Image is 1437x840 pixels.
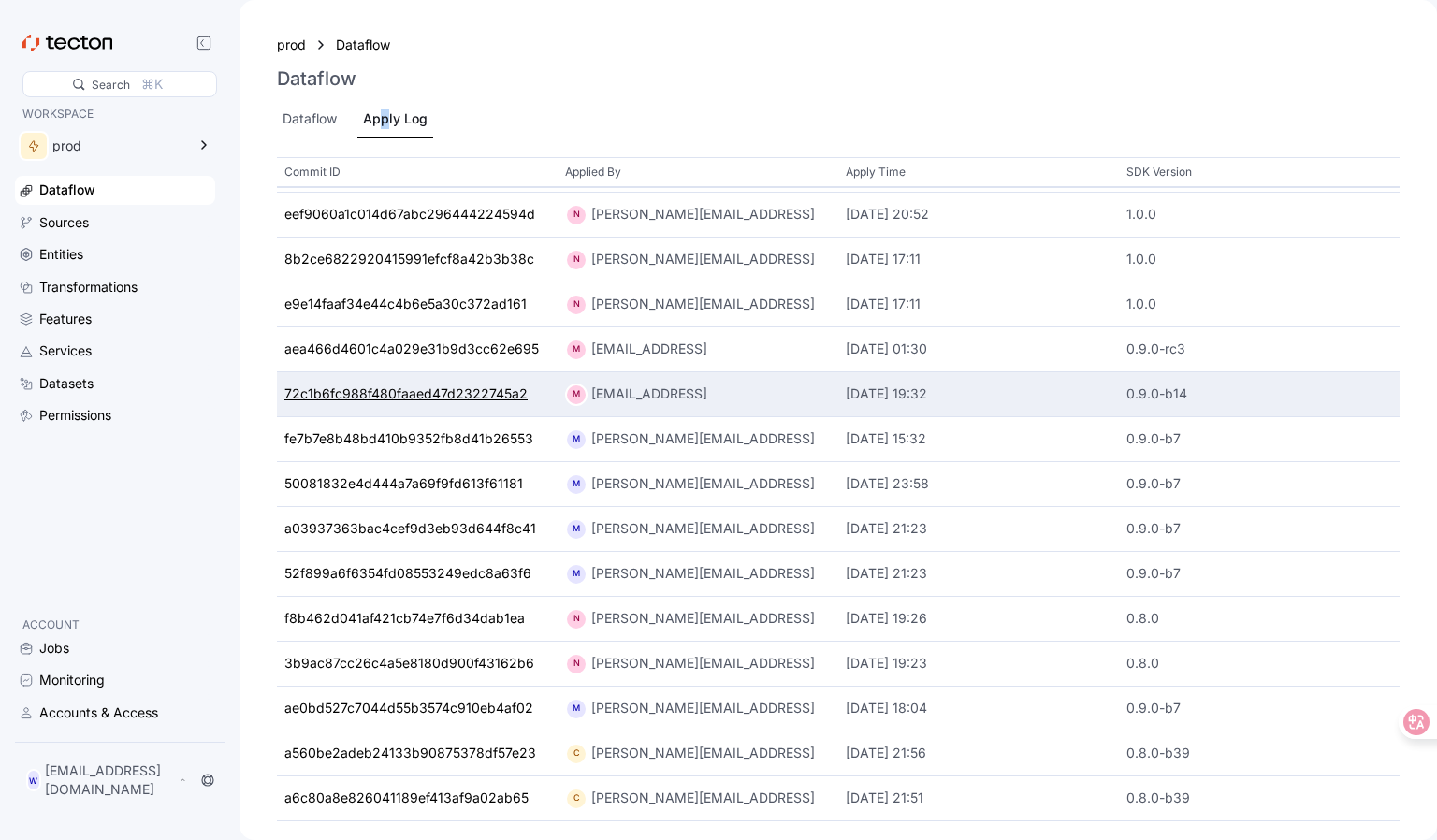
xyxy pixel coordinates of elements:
div: 0.9.0-b14 [1126,384,1392,405]
div: a6c80a8e826041189ef413af9a02ab65 [284,789,529,809]
div: [DATE] 15:32 [846,429,1111,450]
a: Sources [15,209,215,237]
div: Accounts & Access [39,702,158,723]
div: prod [52,139,185,152]
div: [DATE] 17:11 [846,295,1111,315]
div: Search [92,76,130,94]
div: [DATE] 20:52 [846,205,1111,225]
a: 8b2ce6822920415991efcf8a42b3b38c [284,250,550,270]
div: Monitoring [39,670,105,690]
a: Datasets [15,369,215,398]
div: M [565,339,588,361]
a: 3b9ac87cc26c4a5e8180d900f43162b6 [284,654,550,674]
div: a560be2adeb24133b90875378df57e23 [284,744,536,764]
div: M [565,473,588,496]
div: Apply Log [363,109,428,129]
div: [EMAIL_ADDRESS] [591,384,707,406]
a: Jobs [15,634,215,662]
div: [PERSON_NAME][EMAIL_ADDRESS] [591,698,815,720]
div: a03937363bac4cef9d3eb93d644f8c41 [284,519,536,540]
div: 0.9.0-b7 [1126,564,1392,585]
div: Sources [39,212,89,233]
div: [PERSON_NAME][EMAIL_ADDRESS] [591,204,815,226]
p: [EMAIL_ADDRESS][DOMAIN_NAME] [45,761,175,799]
div: 1.0.0 [1126,250,1392,270]
div: [DATE] 21:56 [846,744,1111,764]
div: 0.9.0-b7 [1126,519,1392,540]
div: [DATE] 19:23 [846,654,1111,674]
a: Transformations [15,273,215,301]
div: [DATE] 01:30 [846,340,1111,360]
div: Jobs [39,638,69,659]
div: N [565,249,588,271]
p: Commit ID [284,163,341,181]
a: aea466d4601c4a029e31b9d3cc62e695 [284,340,550,360]
a: 72c1b6fc988f480faaed47d2322745a2 [284,384,550,405]
div: N [565,653,588,675]
div: N [565,204,588,226]
a: Entities [15,240,215,268]
p: ACCOUNT [22,616,208,634]
div: 0.8.0 [1126,654,1392,674]
a: 50081832e4d444a7a69f9fd613f61181 [284,474,550,495]
div: aea466d4601c4a029e31b9d3cc62e695 [284,340,539,360]
div: Features [39,309,92,329]
div: [DATE] 21:51 [846,789,1111,809]
div: 72c1b6fc988f480faaed47d2322745a2 [284,384,528,405]
div: f8b462d041af421cb74e7f6d34dab1ea [284,609,525,630]
div: [PERSON_NAME][EMAIL_ADDRESS] [591,518,815,541]
a: Monitoring [15,666,215,694]
div: [EMAIL_ADDRESS] [591,339,707,361]
a: Services [15,337,215,365]
p: WORKSPACE [22,105,208,123]
div: M [565,518,588,541]
div: 3b9ac87cc26c4a5e8180d900f43162b6 [284,654,534,674]
a: Dataflow [15,176,215,204]
div: ae0bd527c7044d55b3574c910eb4af02 [284,699,533,719]
div: ⌘K [141,74,163,94]
div: [PERSON_NAME][EMAIL_ADDRESS] [591,294,815,316]
a: fe7b7e8b48bd410b9352fb8d41b26553 [284,429,550,450]
div: [PERSON_NAME][EMAIL_ADDRESS] [591,473,815,496]
p: Applied By [565,163,621,181]
a: Dataflow [336,35,401,55]
div: Entities [39,244,83,265]
div: [DATE] 21:23 [846,564,1111,585]
div: Permissions [39,405,111,426]
a: Permissions [15,401,215,429]
div: M [565,698,588,720]
div: N [565,294,588,316]
div: eef9060a1c014d67abc296444224594d [284,205,535,225]
div: Dataflow [39,180,95,200]
div: [PERSON_NAME][EMAIL_ADDRESS] [591,249,815,271]
div: M [565,384,588,406]
div: M [565,563,588,586]
div: e9e14faaf34e44c4b6e5a30c372ad161 [284,295,527,315]
div: [PERSON_NAME][EMAIL_ADDRESS] [591,428,815,451]
div: 1.0.0 [1126,205,1392,225]
a: ae0bd527c7044d55b3574c910eb4af02 [284,699,550,719]
div: [DATE] 21:23 [846,519,1111,540]
div: N [565,608,588,630]
a: prod [277,35,306,55]
div: 50081832e4d444a7a69f9fd613f61181 [284,474,523,495]
a: e9e14faaf34e44c4b6e5a30c372ad161 [284,295,550,315]
div: C [565,743,588,765]
div: [PERSON_NAME][EMAIL_ADDRESS] [591,788,815,810]
a: a6c80a8e826041189ef413af9a02ab65 [284,789,550,809]
div: [PERSON_NAME][EMAIL_ADDRESS] [591,608,815,630]
a: Accounts & Access [15,699,215,727]
div: [DATE] 18:04 [846,699,1111,719]
a: Features [15,305,215,333]
h3: Dataflow [277,67,356,90]
div: 0.8.0 [1126,609,1392,630]
p: SDK Version [1126,163,1192,181]
div: 0.8.0-b39 [1126,744,1392,764]
div: Services [39,340,92,361]
a: a03937363bac4cef9d3eb93d644f8c41 [284,519,550,540]
div: [PERSON_NAME][EMAIL_ADDRESS] [591,563,815,586]
div: W [26,769,41,791]
div: [PERSON_NAME][EMAIL_ADDRESS] [591,743,815,765]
